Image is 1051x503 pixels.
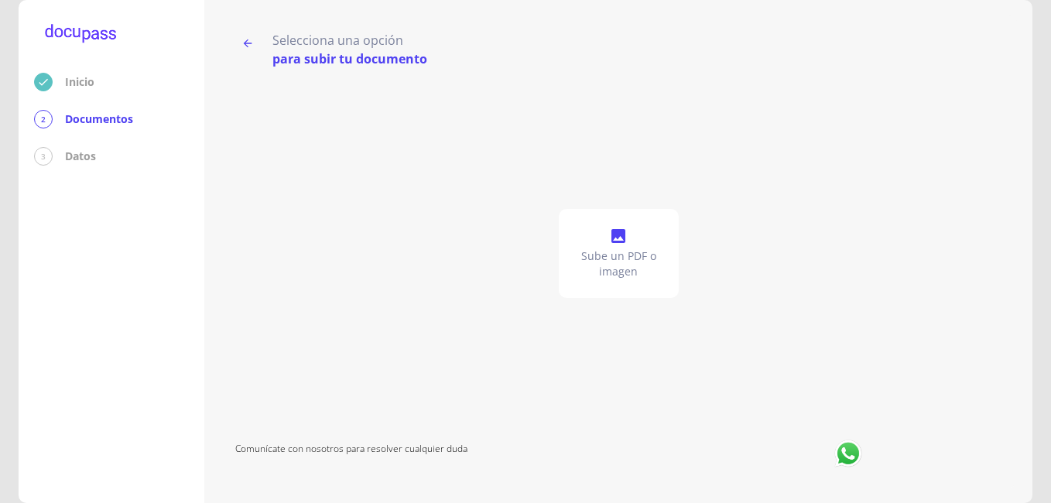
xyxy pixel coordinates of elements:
img: logo [34,15,127,54]
p: Documentos [65,111,133,127]
p: Selecciona una opción [272,31,427,50]
img: whatsapp logo [833,438,864,469]
p: Inicio [65,74,94,90]
p: para subir tu documento [272,50,427,68]
p: Datos [65,149,96,164]
p: Sube un PDF o imagen [565,248,673,279]
div: 2 [34,110,53,128]
div: 3 [34,147,53,166]
p: Comunícate con nosotros para resolver cualquier duda [235,438,810,472]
